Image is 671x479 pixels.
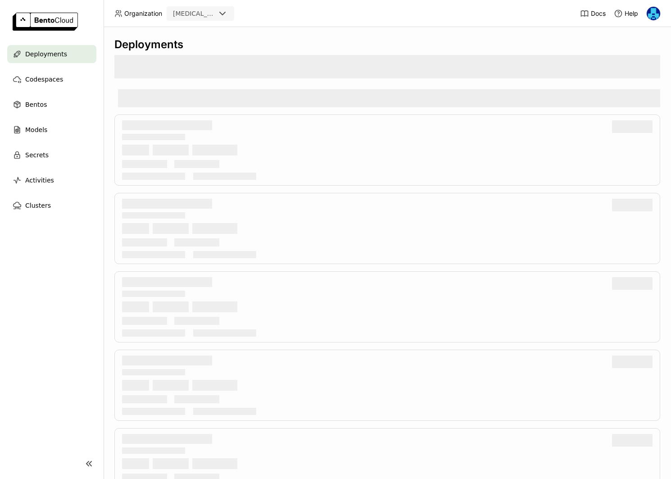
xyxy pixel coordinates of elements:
span: Models [25,124,47,135]
img: logo [13,13,78,31]
div: Help [614,9,638,18]
span: Secrets [25,150,49,160]
span: Organization [124,9,162,18]
a: Clusters [7,196,96,214]
a: Secrets [7,146,96,164]
span: Activities [25,175,54,186]
span: Clusters [25,200,51,211]
div: [MEDICAL_DATA] [173,9,215,18]
a: Models [7,121,96,139]
span: Bentos [25,99,47,110]
a: Activities [7,171,96,189]
img: Yi Guo [647,7,660,20]
span: Help [625,9,638,18]
div: Deployments [114,38,660,51]
span: Deployments [25,49,67,59]
a: Codespaces [7,70,96,88]
input: Selected revia. [216,9,217,18]
span: Docs [591,9,606,18]
a: Bentos [7,96,96,114]
a: Deployments [7,45,96,63]
span: Codespaces [25,74,63,85]
a: Docs [580,9,606,18]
